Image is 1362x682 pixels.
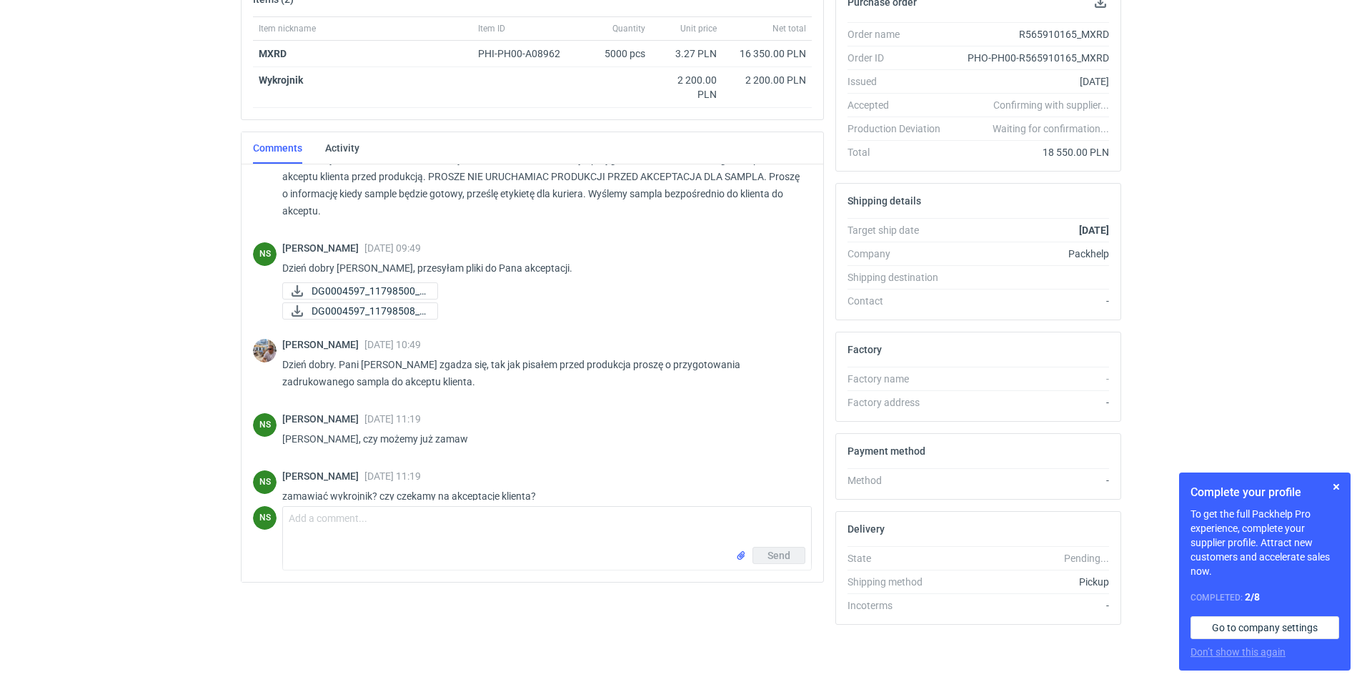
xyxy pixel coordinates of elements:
[847,98,952,112] div: Accepted
[282,282,438,300] a: DG0004597_11798500_f...
[253,506,277,530] div: Natalia Stępak
[1064,553,1109,564] em: Pending...
[282,430,800,448] p: [PERSON_NAME], czy możemy już zamaw
[253,413,277,437] div: Natalia Stępak
[847,223,952,237] div: Target ship date
[259,74,303,86] strong: Wykrojnik
[259,48,287,59] a: MXRD
[478,23,505,34] span: Item ID
[952,395,1109,410] div: -
[847,122,952,136] div: Production Deviation
[612,23,645,34] span: Quantity
[282,282,425,300] div: DG0004597_11798500_for_approval_front.pdf
[1328,478,1345,495] button: Skip for now
[993,122,1109,136] em: Waiting for confirmation...
[993,99,1109,111] em: Confirming with supplier...
[772,23,806,34] span: Net total
[282,339,364,350] span: [PERSON_NAME]
[952,247,1109,261] div: Packhelp
[952,74,1109,89] div: [DATE]
[253,413,277,437] figcaption: NS
[952,598,1109,613] div: -
[478,46,574,61] div: PHI-PH00-A08962
[847,575,952,589] div: Shipping method
[847,294,952,308] div: Contact
[767,550,790,560] span: Send
[847,445,925,457] h2: Payment method
[728,73,806,87] div: 2 200.00 PLN
[282,488,800,505] p: zamawiać wykrojnik? czy czekamy na akceptacje klienta?
[1079,224,1109,236] strong: [DATE]
[282,413,364,425] span: [PERSON_NAME]
[847,27,952,41] div: Order name
[952,294,1109,308] div: -
[1245,591,1260,603] strong: 2 / 8
[952,575,1109,589] div: Pickup
[253,470,277,494] div: Natalia Stępak
[253,242,277,266] figcaption: NS
[657,73,717,102] div: 2 200.00 PLN
[364,413,421,425] span: [DATE] 11:19
[1190,590,1339,605] div: Completed:
[1190,616,1339,639] a: Go to company settings
[847,551,952,565] div: State
[847,372,952,386] div: Factory name
[847,195,921,207] h2: Shipping details
[847,523,885,535] h2: Delivery
[847,395,952,410] div: Factory address
[364,470,421,482] span: [DATE] 11:19
[580,41,651,67] div: 5000 pcs
[312,303,426,319] span: DG0004597_11798508_f...
[728,46,806,61] div: 16 350.00 PLN
[312,283,426,299] span: DG0004597_11798500_f...
[847,145,952,159] div: Total
[253,242,277,266] div: Natalia Stępak
[253,470,277,494] figcaption: NS
[952,145,1109,159] div: 18 550.00 PLN
[325,132,359,164] a: Activity
[259,23,316,34] span: Item nickname
[847,598,952,613] div: Incoterms
[253,132,302,164] a: Comments
[1190,645,1286,659] button: Don’t show this again
[657,46,717,61] div: 3.27 PLN
[253,506,277,530] figcaption: NS
[282,242,364,254] span: [PERSON_NAME]
[847,344,882,355] h2: Factory
[847,74,952,89] div: Issued
[847,51,952,65] div: Order ID
[952,51,1109,65] div: PHO-PH00-R565910165_MXRD
[1190,484,1339,501] h1: Complete your profile
[282,470,364,482] span: [PERSON_NAME]
[1190,507,1339,578] p: To get the full Packhelp Pro experience, complete your supplier profile. Attract new customers an...
[364,242,421,254] span: [DATE] 09:49
[952,473,1109,488] div: -
[847,270,952,285] div: Shipping destination
[847,473,952,488] div: Method
[282,302,438,320] a: DG0004597_11798508_f...
[282,356,800,390] p: Dzień dobry. Pani [PERSON_NAME] zgadza się, tak jak pisałem przed produkcja proszę o przygotowani...
[752,547,805,564] button: Send
[952,27,1109,41] div: R565910165_MXRD
[847,247,952,261] div: Company
[952,372,1109,386] div: -
[680,23,717,34] span: Unit price
[282,302,425,320] div: DG0004597_11798508_for_approval_back.pdf
[364,339,421,350] span: [DATE] 10:49
[282,260,800,277] p: Dzień dobry [PERSON_NAME], przesyłam pliki do Pana akceptacji.
[253,339,277,362] img: Michał Palasek
[282,151,800,219] p: Dzień dobry. Pani Natalio wrzucam do systemu zamówienie. Proszę o przygotowanie zadrukowanego sam...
